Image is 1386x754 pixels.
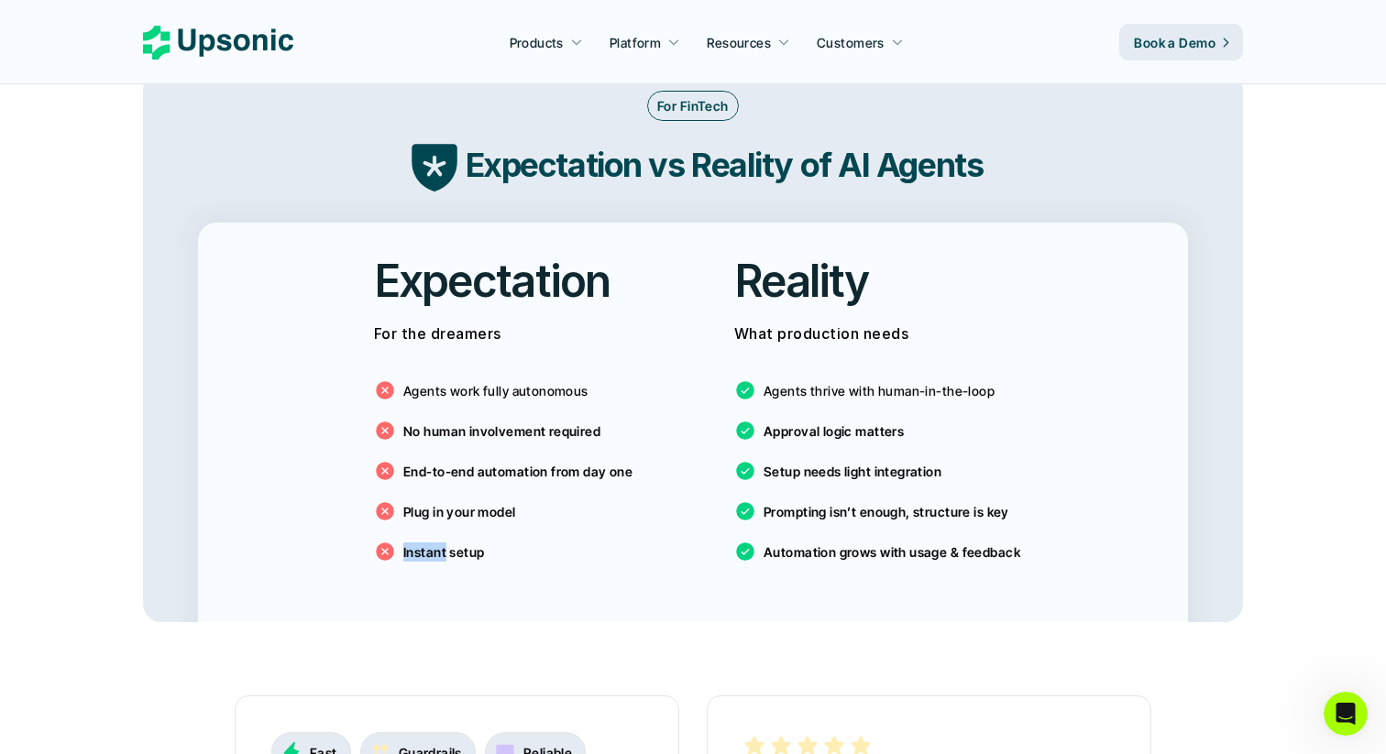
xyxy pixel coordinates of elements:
[817,33,885,52] p: Customers
[403,502,516,521] p: Plug in your model
[1119,24,1243,60] a: Book a Demo
[403,421,600,441] p: No human involvement required
[1324,692,1368,736] iframe: Intercom live chat
[499,26,594,59] a: Products
[403,542,484,562] p: Instant setup
[510,33,564,52] p: Products
[734,250,869,311] h2: Reality
[707,33,771,52] p: Resources
[1134,33,1215,52] p: Book a Demo
[403,381,588,400] p: Agents work fully autonomous
[764,542,1020,562] p: Automation grows with usage & feedback
[466,145,984,185] strong: Expectation vs Reality of AI Agents
[764,381,995,400] p: Agents thrive with human-in-the-loop
[734,321,1012,347] p: What production needs
[764,421,904,441] p: Approval logic matters
[610,33,661,52] p: Platform
[403,462,632,481] p: End-to-end automation from day one
[374,250,610,311] h2: Expectation
[764,462,941,481] p: Setup needs light integration
[657,96,729,115] p: For FinTech
[374,321,652,347] p: For the dreamers
[764,502,1009,521] p: Prompting isn’t enough, structure is key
